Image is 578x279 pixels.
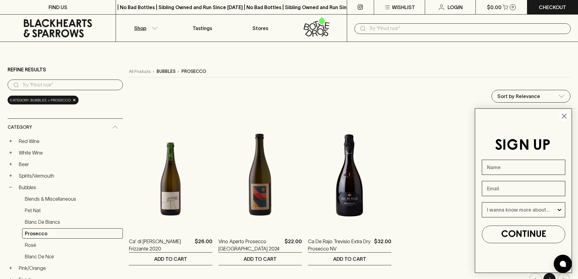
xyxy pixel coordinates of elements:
[512,5,514,9] p: 0
[8,265,14,271] button: +
[16,148,123,158] a: White Wine
[308,253,391,265] button: ADD TO CART
[129,253,212,265] button: ADD TO CART
[560,261,566,267] img: bubble-icon
[232,15,289,42] a: Stores
[129,238,192,252] a: Ca' di [PERSON_NAME] Frizzante 2020
[8,119,123,136] div: Category
[22,251,123,262] a: Blanc de Noir
[22,217,123,227] a: Blanc de Blancs
[16,159,123,169] a: Beer
[16,263,123,273] a: Pink/Orange
[181,68,206,75] p: prosecco
[8,124,32,131] span: Category
[22,228,123,239] a: Prosecco
[195,238,212,252] p: $26.00
[8,138,14,144] button: +
[218,253,302,265] button: ADD TO CART
[8,161,14,167] button: +
[16,136,123,146] a: Red Wine
[129,68,150,75] a: All Products
[22,80,118,90] input: Try “Pinot noir”
[559,111,570,121] button: Close dialog
[193,25,212,32] p: Tastings
[374,238,391,252] p: $32.00
[16,182,123,192] a: Bubbles
[285,238,302,252] p: $22.00
[174,15,231,42] a: Tastings
[495,139,550,153] span: SIGN UP
[8,66,46,73] p: Refine Results
[487,4,502,11] p: $0.00
[178,68,179,75] p: ›
[22,205,123,216] a: Pet Nat
[392,4,415,11] p: Wishlist
[469,102,578,279] div: FLYOUT Form
[16,171,123,181] a: Spirits/Vermouth
[492,90,570,102] div: Sort by Relevance
[8,150,14,156] button: +
[8,173,14,179] button: +
[244,255,277,263] p: ADD TO CART
[134,25,146,32] p: Shop
[218,238,282,252] a: Vino Aperto Prosecco [GEOGRAPHIC_DATA] 2024
[154,255,187,263] p: ADD TO CART
[539,4,566,11] p: Checkout
[252,25,268,32] p: Stores
[10,97,71,103] span: Category: bubbles > prosecco
[157,68,175,75] p: bubbles
[333,255,366,263] p: ADD TO CART
[556,202,563,217] button: Show Options
[487,202,556,217] input: I wanna know more about...
[497,93,540,100] p: Sort by Relevance
[482,181,565,196] input: Email
[22,240,123,250] a: Rosé
[73,97,76,103] span: ×
[129,122,212,229] img: Ca' di Rajo Lemoss Frizzante 2020
[482,160,565,175] input: Name
[49,4,67,11] p: FIND US
[116,15,174,42] button: Shop
[218,122,302,229] img: Vino Aperto Prosecco King Valley 2024
[308,238,372,252] a: Ca De Rajo Trevisio Extra Dry Prosecco NV
[22,194,123,204] a: Blends & Miscellaneous
[153,68,154,75] p: ›
[369,24,566,33] input: Try "Pinot noir"
[448,4,463,11] p: Login
[482,226,565,243] button: CONTINUE
[308,122,391,229] img: Ca De Rajo Trevisio Extra Dry Prosecco NV
[8,184,14,190] button: −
